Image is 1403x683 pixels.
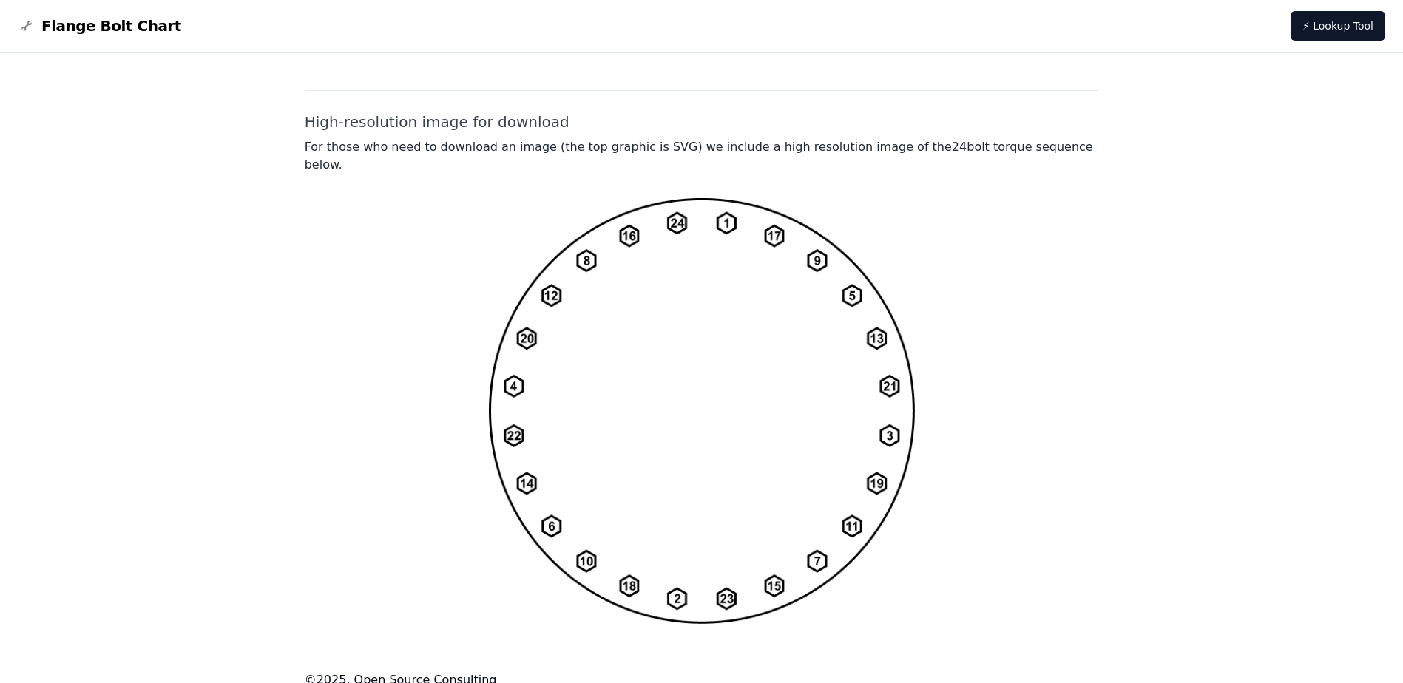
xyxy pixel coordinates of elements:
[41,16,181,36] span: Flange Bolt Chart
[305,112,1099,132] h2: High-resolution image for download
[18,17,36,35] img: Flange Bolt Chart Logo
[489,197,915,624] img: 24 bolt torque pattern
[18,16,181,36] a: Flange Bolt Chart LogoFlange Bolt Chart
[1291,11,1385,41] a: ⚡ Lookup Tool
[305,138,1099,174] p: For those who need to download an image (the top graphic is SVG) we include a high resolution ima...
